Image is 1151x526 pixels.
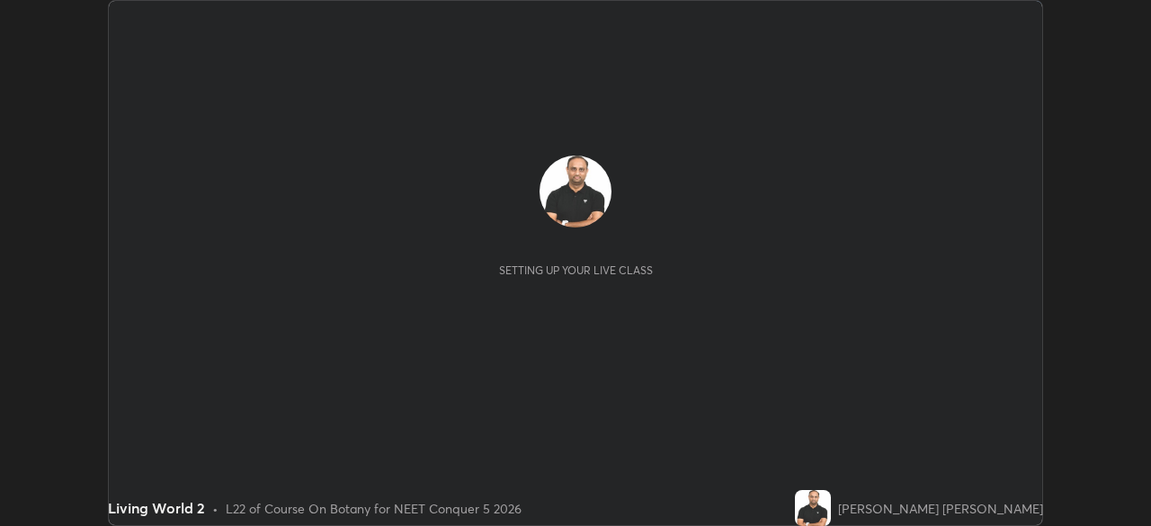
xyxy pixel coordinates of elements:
[540,156,611,227] img: 0288c81ecca544f6b86d0d2edef7c4db.jpg
[838,499,1043,518] div: [PERSON_NAME] [PERSON_NAME]
[499,263,653,277] div: Setting up your live class
[212,499,219,518] div: •
[108,497,205,519] div: Living World 2
[795,490,831,526] img: 0288c81ecca544f6b86d0d2edef7c4db.jpg
[226,499,522,518] div: L22 of Course On Botany for NEET Conquer 5 2026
